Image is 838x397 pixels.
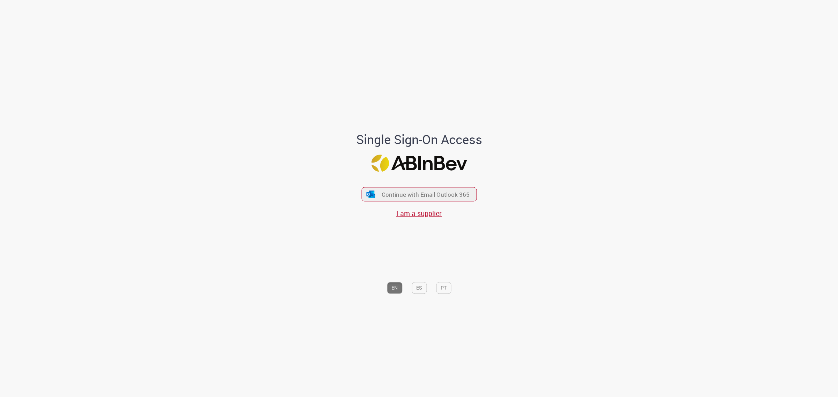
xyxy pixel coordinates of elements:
[436,282,451,294] button: PT
[322,133,516,147] h1: Single Sign-On Access
[361,187,477,202] button: ícone Azure/Microsoft 360 Continue with Email Outlook 365
[382,190,470,198] span: Continue with Email Outlook 365
[387,282,402,294] button: EN
[371,155,467,172] img: Logo ABInBev
[412,282,427,294] button: ES
[366,190,376,198] img: ícone Azure/Microsoft 360
[396,209,442,218] a: I am a supplier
